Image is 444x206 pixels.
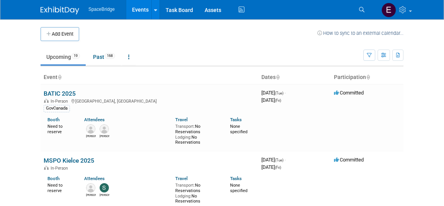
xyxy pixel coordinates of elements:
[41,50,86,64] a: Upcoming19
[331,71,403,84] th: Participation
[230,176,242,181] a: Tasks
[275,165,281,170] span: (Fri)
[334,90,364,96] span: Committed
[381,3,396,17] img: Elizabeth Gelerman
[334,157,364,163] span: Committed
[84,117,105,122] a: Attendees
[175,183,195,188] span: Transport:
[261,97,281,103] span: [DATE]
[230,124,247,134] span: None specified
[275,98,281,103] span: (Fri)
[258,71,331,84] th: Dates
[44,166,49,170] img: In-Person Event
[175,135,191,140] span: Lodging:
[47,181,73,193] div: Need to reserve
[366,74,370,80] a: Sort by Participation Type
[44,98,255,104] div: [GEOGRAPHIC_DATA], [GEOGRAPHIC_DATA]
[230,183,247,193] span: None specified
[44,99,49,103] img: In-Person Event
[175,122,219,145] div: No Reservations No Reservations
[41,27,79,41] button: Add Event
[285,157,286,163] span: -
[175,117,188,122] a: Travel
[88,7,115,12] span: SpaceBridge
[71,53,80,59] span: 19
[44,90,76,97] a: BATIC 2025
[275,91,283,95] span: (Tue)
[44,105,70,112] div: GovCanada
[230,117,242,122] a: Tasks
[87,50,121,64] a: Past168
[175,176,188,181] a: Travel
[100,124,109,134] img: Victor Yeung
[86,124,95,134] img: Raj Malik
[175,194,191,199] span: Lodging:
[276,74,280,80] a: Sort by Start Date
[175,124,195,129] span: Transport:
[105,53,115,59] span: 168
[58,74,61,80] a: Sort by Event Name
[317,30,403,36] a: How to sync to an external calendar...
[285,90,286,96] span: -
[84,176,105,181] a: Attendees
[44,157,94,164] a: MSPO Kielce 2025
[275,158,283,162] span: (Tue)
[86,192,96,197] div: David Gelerman
[100,183,109,192] img: Stella Gelerman
[100,134,109,138] div: Victor Yeung
[47,117,59,122] a: Booth
[41,7,79,14] img: ExhibitDay
[51,99,70,104] span: In-Person
[86,134,96,138] div: Raj Malik
[47,176,59,181] a: Booth
[100,192,109,197] div: Stella Gelerman
[175,181,219,204] div: No Reservations No Reservations
[51,166,70,171] span: In-Person
[86,183,95,192] img: David Gelerman
[261,164,281,170] span: [DATE]
[47,122,73,134] div: Need to reserve
[261,90,286,96] span: [DATE]
[41,71,258,84] th: Event
[261,157,286,163] span: [DATE]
